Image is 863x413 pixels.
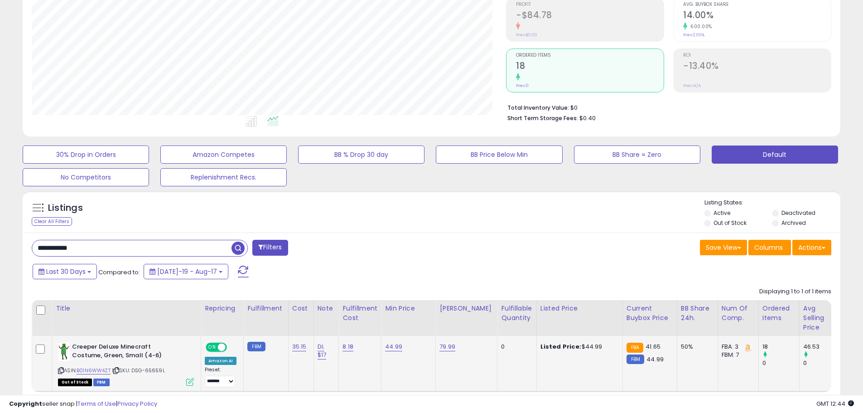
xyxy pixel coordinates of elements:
[207,344,218,351] span: ON
[683,10,831,22] h2: 14.00%
[683,2,831,7] span: Avg. Buybox Share
[803,343,840,351] div: 46.53
[9,399,42,408] strong: Copyright
[160,168,287,186] button: Replenishment Recs.
[56,304,197,313] div: Title
[318,304,335,313] div: Note
[714,209,730,217] label: Active
[58,343,194,385] div: ASIN:
[803,304,836,332] div: Avg Selling Price
[574,146,700,164] button: BB Share = Zero
[9,400,157,408] div: seller snap | |
[540,304,619,313] div: Listed Price
[683,32,704,38] small: Prev: 2.00%
[72,343,182,362] b: Creeper Deluxe Minecraft Costume, Green, Small (4-6)
[93,379,110,386] span: FBM
[792,240,831,255] button: Actions
[507,102,824,112] li: $0
[540,343,616,351] div: $44.99
[292,342,307,351] a: 35.15
[704,199,840,207] p: Listing States:
[205,367,236,387] div: Preset:
[77,399,116,408] a: Terms of Use
[247,304,284,313] div: Fulfillment
[759,287,831,296] div: Displaying 1 to 1 of 1 items
[516,83,529,88] small: Prev: 0
[762,304,796,323] div: Ordered Items
[23,146,149,164] button: 30% Drop in Orders
[385,342,402,351] a: 44.99
[292,304,310,313] div: Cost
[33,264,97,279] button: Last 30 Days
[112,367,165,374] span: | SKU: DSG-65659L
[501,343,529,351] div: 0
[342,342,353,351] a: 8.18
[646,342,661,351] span: 41.65
[803,359,840,367] div: 0
[77,367,111,374] a: B01N6WW4ZT
[781,219,806,227] label: Archived
[58,379,92,386] span: All listings that are currently out of stock and unavailable for purchase on Amazon
[683,83,701,88] small: Prev: N/A
[681,304,714,323] div: BB Share 24h.
[516,32,537,38] small: Prev: $0.00
[501,304,532,323] div: Fulfillable Quantity
[205,357,236,365] div: Amazon AI
[342,304,377,323] div: Fulfillment Cost
[627,304,673,323] div: Current Buybox Price
[683,53,831,58] span: ROI
[117,399,157,408] a: Privacy Policy
[762,359,799,367] div: 0
[722,304,755,323] div: Num of Comp.
[627,355,644,364] small: FBM
[516,2,664,7] span: Profit
[579,114,596,122] span: $0.40
[646,355,664,364] span: 44.99
[439,342,455,351] a: 79.99
[516,61,664,73] h2: 18
[144,264,228,279] button: [DATE]-19 - Aug-17
[247,342,265,351] small: FBM
[687,23,712,30] small: 600.00%
[507,114,578,122] b: Short Term Storage Fees:
[98,268,140,277] span: Compared to:
[516,53,664,58] span: Ordered Items
[712,146,838,164] button: Default
[748,240,791,255] button: Columns
[540,342,582,351] b: Listed Price:
[226,344,240,351] span: OFF
[762,343,799,351] div: 18
[23,168,149,186] button: No Competitors
[385,304,432,313] div: Min Price
[781,209,815,217] label: Deactivated
[516,10,664,22] h2: -$84.78
[681,343,711,351] div: 50%
[627,343,643,353] small: FBA
[205,304,240,313] div: Repricing
[507,104,569,112] b: Total Inventory Value:
[714,219,747,227] label: Out of Stock
[700,240,747,255] button: Save View
[722,351,752,359] div: FBM: 7
[46,267,86,276] span: Last 30 Days
[58,343,70,361] img: 41NNGVmkKEL._SL40_.jpg
[160,146,287,164] button: Amazon Competes
[318,342,326,360] a: DI; $17
[252,240,288,256] button: Filters
[298,146,424,164] button: BB % Drop 30 day
[683,61,831,73] h2: -13.40%
[32,217,72,226] div: Clear All Filters
[157,267,217,276] span: [DATE]-19 - Aug-17
[816,399,854,408] span: 2025-09-18 12:44 GMT
[754,243,783,252] span: Columns
[722,343,752,351] div: FBA: 3
[436,146,562,164] button: BB Price Below Min
[48,202,83,214] h5: Listings
[439,304,493,313] div: [PERSON_NAME]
